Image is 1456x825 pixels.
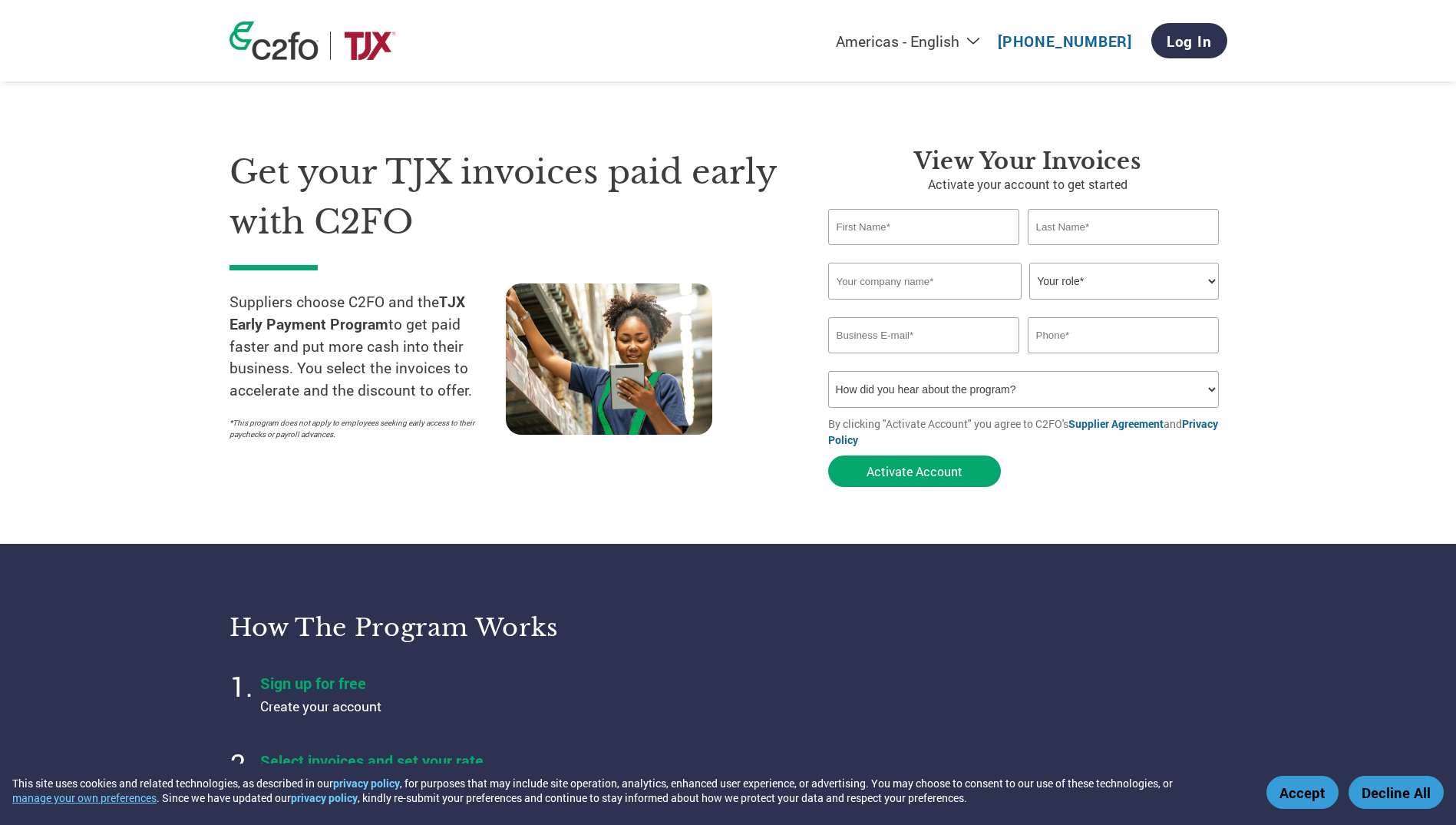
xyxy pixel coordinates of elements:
[828,355,1020,365] div: Inavlid Email Address
[828,209,1020,245] input: First Name*
[12,790,157,805] button: manage your own preferences
[828,301,1220,311] div: Invalid company name or company name is too long
[828,416,1227,448] p: By clicking "Activate Account" you agree to C2FO's and
[828,416,1218,447] a: Privacy Policy
[1151,23,1227,58] a: Log In
[506,283,712,435] img: supply chain worker
[333,776,400,790] a: privacy policy
[260,697,644,717] p: Create your account
[1068,416,1164,431] a: Supplier Agreement
[229,417,490,440] p: *This program does not apply to employees seeking early access to their paychecks or payroll adva...
[229,291,506,402] p: Suppliers choose C2FO and the to get paid faster and put more cash into their business. You selec...
[12,776,1244,805] div: This site uses cookies and related technologies, as described in our , for purposes that may incl...
[229,147,782,247] h1: Get your TJX invoices paid early with C2FO
[828,263,1022,300] input: Your company name*
[1266,776,1339,809] button: Accept
[828,456,1001,487] button: Activate Account
[828,317,1020,353] input: Invalid Email format
[1028,355,1220,365] div: Inavlid Phone Number
[828,247,1020,257] div: Invalid first name or first name is too long
[229,292,465,333] strong: TJX Early Payment Program
[260,673,644,693] h4: Sign up for free
[229,612,709,643] h3: How the program works
[828,175,1227,194] p: Activate your account to get started
[998,31,1132,51] a: [PHONE_NUMBER]
[1349,776,1444,809] button: Decline All
[1029,263,1219,300] select: Title/Role
[1028,209,1220,245] input: Last Name*
[828,147,1227,175] h3: View Your Invoices
[291,790,358,805] a: privacy policy
[260,750,644,770] h4: Select invoices and set your rate
[229,22,319,60] img: c2fo logo
[342,31,398,60] img: TJX
[1028,317,1220,353] input: Phone*
[1028,247,1220,257] div: Invalid last name or last name is too long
